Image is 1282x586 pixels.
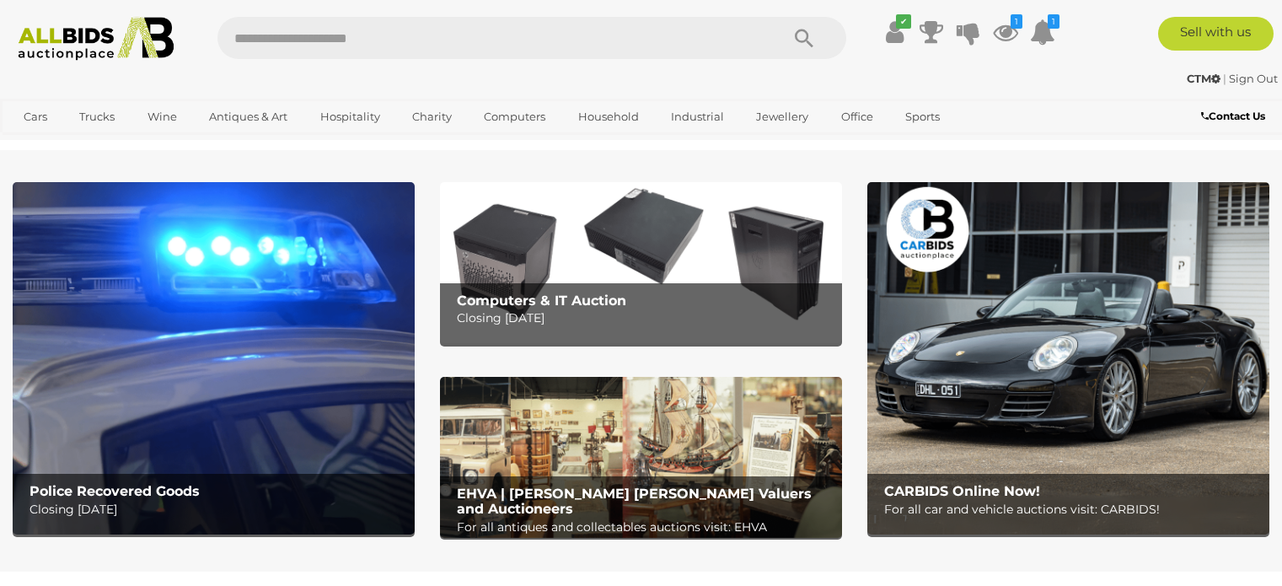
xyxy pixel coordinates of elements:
a: Charity [401,103,463,131]
a: Computers & IT Auction Computers & IT Auction Closing [DATE] [440,182,842,343]
b: CARBIDS Online Now! [884,483,1040,499]
p: Closing [DATE] [457,308,834,329]
a: Hospitality [309,103,391,131]
i: ✔ [896,14,911,29]
span: | [1223,72,1226,85]
b: Computers & IT Auction [457,293,626,309]
a: Cars [13,103,58,131]
a: Trucks [68,103,126,131]
img: Computers & IT Auction [440,182,842,343]
a: Sports [894,103,951,131]
img: EHVA | Evans Hastings Valuers and Auctioneers [440,377,842,538]
img: Allbids.com.au [9,17,183,61]
a: 1 [993,17,1018,47]
a: Antiques & Art [198,103,298,131]
p: For all car and vehicle auctions visit: CARBIDS! [884,499,1261,520]
a: [GEOGRAPHIC_DATA] [13,131,154,159]
button: Search [762,17,846,59]
a: EHVA | Evans Hastings Valuers and Auctioneers EHVA | [PERSON_NAME] [PERSON_NAME] Valuers and Auct... [440,377,842,538]
a: ✔ [882,17,907,47]
a: Household [567,103,650,131]
a: Computers [473,103,556,131]
b: Contact Us [1201,110,1265,122]
a: Industrial [660,103,735,131]
a: Wine [137,103,188,131]
b: Police Recovered Goods [30,483,200,499]
p: For all antiques and collectables auctions visit: EHVA [457,517,834,538]
a: Jewellery [745,103,819,131]
strong: CTM [1187,72,1220,85]
a: Police Recovered Goods Police Recovered Goods Closing [DATE] [13,182,415,535]
a: Sell with us [1158,17,1274,51]
p: Closing [DATE] [30,499,406,520]
a: CTM [1187,72,1223,85]
a: 1 [1030,17,1055,47]
img: CARBIDS Online Now! [867,182,1269,535]
b: EHVA | [PERSON_NAME] [PERSON_NAME] Valuers and Auctioneers [457,486,812,517]
a: Contact Us [1201,107,1269,126]
i: 1 [1011,14,1022,29]
a: Office [830,103,884,131]
a: CARBIDS Online Now! CARBIDS Online Now! For all car and vehicle auctions visit: CARBIDS! [867,182,1269,535]
a: Sign Out [1229,72,1278,85]
i: 1 [1048,14,1059,29]
img: Police Recovered Goods [13,182,415,535]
